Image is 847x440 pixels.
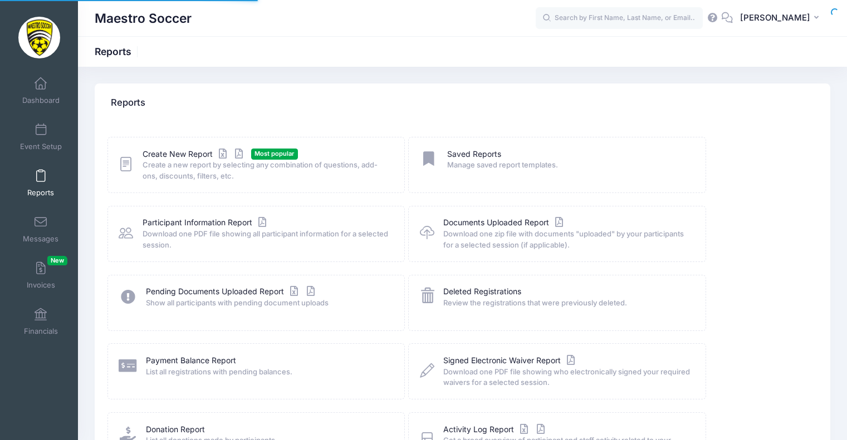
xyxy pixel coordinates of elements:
a: Deleted Registrations [443,286,521,298]
a: Participant Information Report [143,217,269,229]
button: [PERSON_NAME] [733,6,830,31]
a: Financials [14,302,67,341]
a: Event Setup [14,117,67,156]
span: Reports [27,188,54,197]
span: New [47,256,67,265]
a: InvoicesNew [14,256,67,295]
span: [PERSON_NAME] [740,12,810,24]
span: Messages [23,234,58,244]
span: Review the registrations that were previously deleted. [443,298,691,309]
input: Search by First Name, Last Name, or Email... [536,7,703,29]
span: Invoices [27,280,55,290]
a: Activity Log Report [443,424,547,436]
a: Pending Documents Uploaded Report [146,286,317,298]
a: Donation Report [146,424,205,436]
h4: Reports [111,87,145,119]
a: Create New Report [143,149,246,160]
span: List all registrations with pending balances. [146,367,390,378]
a: Reports [14,164,67,202]
a: Messages [14,210,67,249]
span: Download one zip file with documents "uploaded" by your participants for a selected session (if a... [443,229,691,250]
span: Download one PDF file showing all participant information for a selected session. [143,229,390,250]
span: Most popular [251,149,298,159]
a: Signed Electronic Waiver Report [443,355,577,367]
span: Dashboard [22,96,60,105]
span: Financials [24,327,58,336]
span: Manage saved report templates. [447,160,691,171]
h1: Maestro Soccer [95,6,192,31]
h1: Reports [95,46,141,57]
a: Dashboard [14,71,67,110]
span: Download one PDF file showing who electronically signed your required waivers for a selected sess... [443,367,691,388]
img: Maestro Soccer [18,17,60,58]
span: Show all participants with pending document uploads [146,298,390,309]
a: Saved Reports [447,149,501,160]
span: Event Setup [20,142,62,151]
a: Documents Uploaded Report [443,217,566,229]
span: Create a new report by selecting any combination of questions, add-ons, discounts, filters, etc. [143,160,390,181]
a: Payment Balance Report [146,355,236,367]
